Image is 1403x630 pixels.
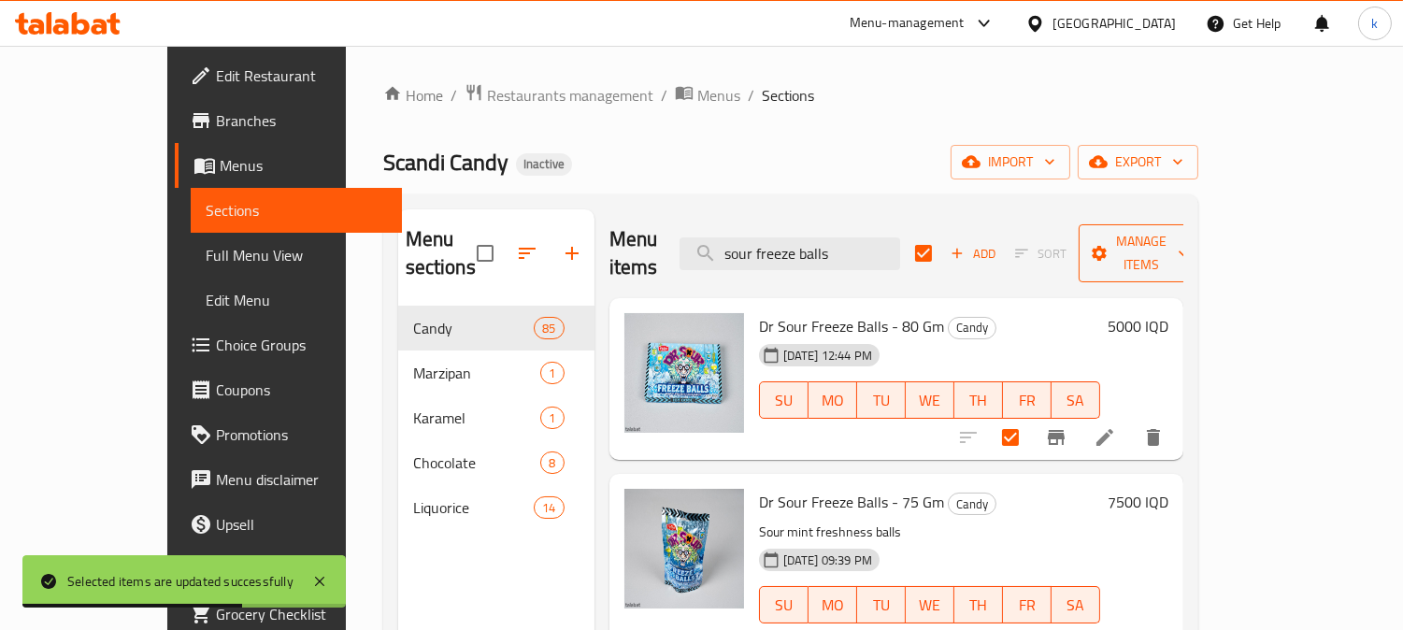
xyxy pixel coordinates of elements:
a: Branches [175,98,402,143]
span: TU [865,387,898,414]
img: Dr Sour Freeze Balls - 75 Gm [624,489,744,609]
div: Candy [413,317,535,339]
h6: 5000 IQD [1108,313,1168,339]
button: FR [1003,381,1052,419]
button: export [1078,145,1198,179]
nav: breadcrumb [383,83,1198,107]
div: items [540,362,564,384]
button: MO [809,586,857,623]
span: Upsell [216,513,387,536]
div: Marzipan1 [398,351,594,395]
span: [DATE] 12:44 PM [776,347,880,365]
span: MO [816,592,850,619]
span: Edit Restaurant [216,64,387,87]
span: 1 [541,409,563,427]
button: TU [857,586,906,623]
span: Select all sections [465,234,505,273]
button: Manage items [1079,224,1204,282]
span: Select section first [1003,239,1079,268]
span: Grocery Checklist [216,603,387,625]
button: MO [809,381,857,419]
span: SA [1059,387,1093,414]
button: import [951,145,1070,179]
div: Inactive [516,153,572,176]
span: Menus [220,154,387,177]
span: Coupons [216,379,387,401]
p: Sour mint freshness balls [759,521,1100,544]
div: Candy [948,317,996,339]
li: / [661,84,667,107]
h2: Menu sections [406,225,477,281]
span: TH [962,387,995,414]
span: Edit Menu [206,289,387,311]
span: MO [816,387,850,414]
button: SU [759,586,809,623]
a: Menus [175,143,402,188]
li: / [748,84,754,107]
span: Candy [949,317,995,338]
span: Select section [904,234,943,273]
button: WE [906,381,954,419]
div: items [534,317,564,339]
div: Menu-management [850,12,965,35]
button: Add section [550,231,594,276]
a: Coupons [175,367,402,412]
a: Edit menu item [1094,426,1116,449]
span: k [1371,13,1378,34]
span: Menus [697,84,740,107]
span: Candy [949,494,995,515]
button: WE [906,586,954,623]
span: TH [962,592,995,619]
button: SU [759,381,809,419]
span: TU [865,592,898,619]
h2: Menu items [609,225,658,281]
span: Full Menu View [206,244,387,266]
span: Manage items [1094,230,1189,277]
div: Liquorice14 [398,485,594,530]
div: [GEOGRAPHIC_DATA] [1052,13,1176,34]
a: Edit Restaurant [175,53,402,98]
button: SA [1052,586,1100,623]
button: TH [954,381,1003,419]
span: Select to update [991,418,1030,457]
span: SU [767,592,801,619]
span: Scandi Candy [383,141,508,183]
span: WE [913,387,947,414]
span: Sort sections [505,231,550,276]
button: FR [1003,586,1052,623]
a: Home [383,84,443,107]
span: Dr Sour Freeze Balls - 75 Gm [759,488,944,516]
span: Promotions [216,423,387,446]
button: TH [954,586,1003,623]
span: Karamel [413,407,541,429]
span: FR [1010,387,1044,414]
button: Branch-specific-item [1034,415,1079,460]
button: Add [943,239,1003,268]
span: Restaurants management [487,84,653,107]
a: Promotions [175,412,402,457]
span: Liquorice [413,496,535,519]
div: Selected items are updated successfully [67,571,293,592]
span: Add [948,243,998,265]
span: WE [913,592,947,619]
a: Upsell [175,502,402,547]
span: Branches [216,109,387,132]
span: 1 [541,365,563,382]
a: Menu disclaimer [175,457,402,502]
span: Marzipan [413,362,541,384]
span: Choice Groups [216,334,387,356]
span: Chocolate [413,451,541,474]
a: Restaurants management [465,83,653,107]
a: Sections [191,188,402,233]
span: Sections [762,84,815,107]
span: Add item [943,239,1003,268]
a: Coverage Report [175,547,402,592]
nav: Menu sections [398,298,594,537]
span: Menu disclaimer [216,468,387,491]
img: Dr Sour Freeze Balls - 80 Gm [624,313,744,433]
div: items [540,451,564,474]
div: items [540,407,564,429]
